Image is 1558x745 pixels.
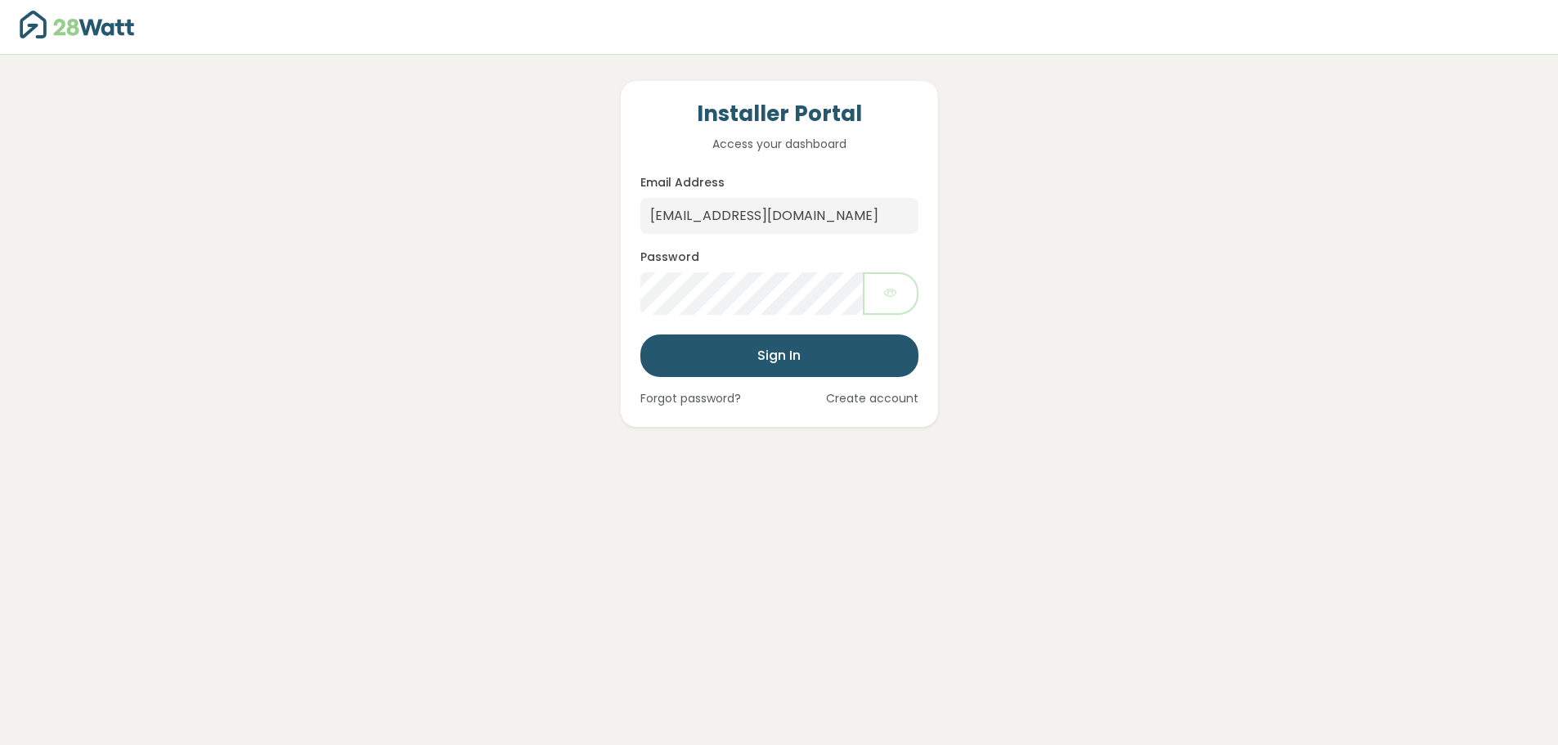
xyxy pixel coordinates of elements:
a: Create account [826,390,918,407]
h4: Installer Portal [640,101,918,128]
button: Sign In [640,334,918,377]
a: Forgot password? [640,390,741,407]
label: Password [640,249,699,266]
button: Show password [863,272,918,315]
label: Email Address [640,174,725,191]
img: 28Watt [20,11,134,38]
input: Enter your email [640,198,918,234]
p: Access your dashboard [640,135,918,153]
